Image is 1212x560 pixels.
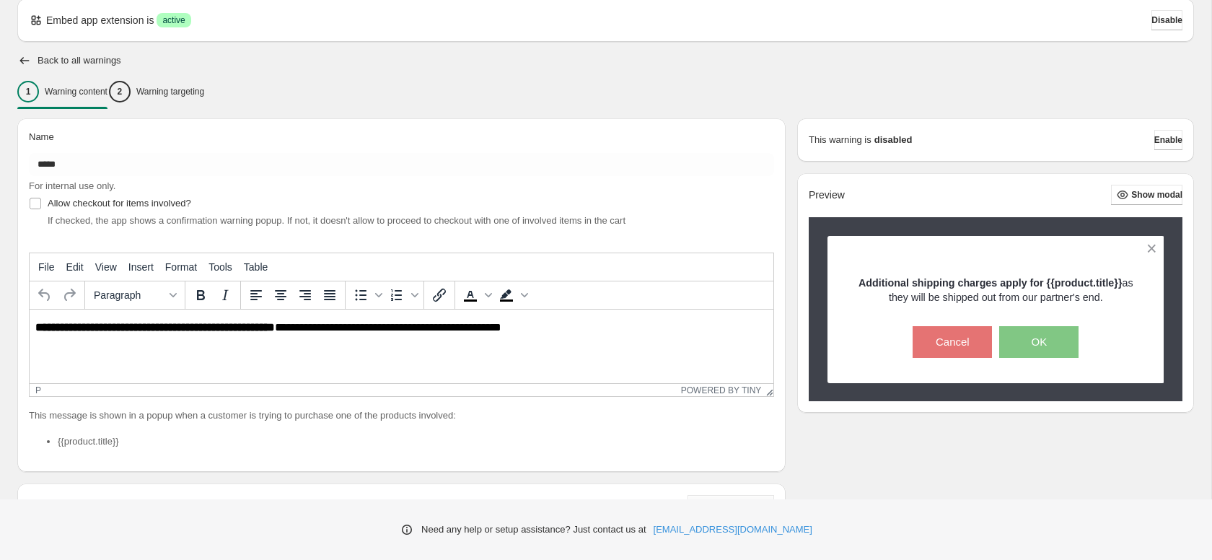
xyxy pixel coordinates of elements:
button: OK [999,326,1079,358]
span: Insert [128,261,154,273]
h2: Buttons settings [29,498,111,512]
p: Embed app extension is [46,13,154,27]
div: Resize [761,384,773,396]
span: Allow checkout for items involved? [48,198,191,209]
span: Disable [1151,14,1182,26]
span: Name [29,131,54,142]
button: Align right [293,283,317,307]
button: Redo [57,283,82,307]
button: Cancel [913,326,992,358]
button: 1Warning content [17,76,107,107]
span: Format [165,261,197,273]
button: Show modal [1111,185,1182,205]
button: 2Warning targeting [109,76,204,107]
span: If checked, the app shows a confirmation warning popup. If not, it doesn't allow to proceed to ch... [48,215,625,226]
span: Tools [208,261,232,273]
span: Enable [1154,134,1182,146]
button: Bold [188,283,213,307]
p: Warning content [45,86,107,97]
a: Powered by Tiny [681,385,762,395]
iframe: Rich Text Area [30,310,773,383]
span: File [38,261,55,273]
p: as they will be shipped out from our partner's end. [853,276,1139,305]
div: Bullet list [348,283,385,307]
div: p [35,385,41,395]
span: For internal use only. [29,180,115,191]
button: Customize [688,495,774,515]
div: Numbered list [385,283,421,307]
strong: disabled [874,133,913,147]
div: 1 [17,81,39,102]
p: Warning targeting [136,86,204,97]
div: Background color [494,283,530,307]
button: Enable [1154,130,1182,150]
button: Formats [88,283,182,307]
p: This message is shown in a popup when a customer is trying to purchase one of the products involved: [29,408,774,423]
span: View [95,261,117,273]
span: active [162,14,185,26]
div: 2 [109,81,131,102]
a: [EMAIL_ADDRESS][DOMAIN_NAME] [654,522,812,537]
button: Undo [32,283,57,307]
button: Italic [213,283,237,307]
span: Show modal [1131,189,1182,201]
h2: Back to all warnings [38,55,121,66]
button: Justify [317,283,342,307]
h2: Preview [809,189,845,201]
button: Insert/edit link [427,283,452,307]
p: This warning is [809,133,871,147]
span: Table [244,261,268,273]
span: Paragraph [94,289,164,301]
li: {{product.title}} [58,434,774,449]
button: Disable [1151,10,1182,30]
button: Align left [244,283,268,307]
strong: Additional shipping charges apply for {{product.title}} [858,277,1122,289]
button: Align center [268,283,293,307]
div: Text color [458,283,494,307]
span: Edit [66,261,84,273]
